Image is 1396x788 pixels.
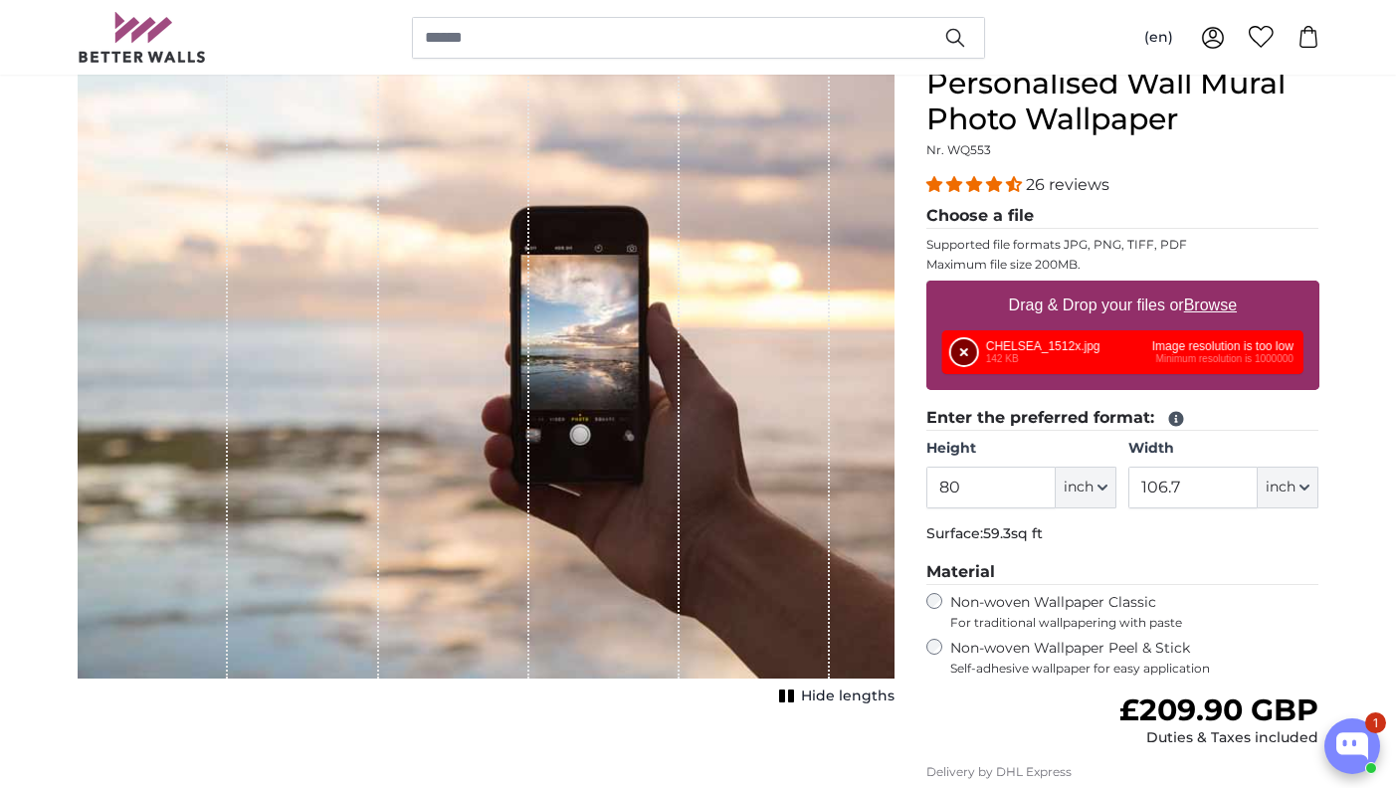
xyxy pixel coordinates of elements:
[926,524,1319,544] p: Surface:
[1258,467,1318,508] button: inch
[78,66,895,710] div: 1 of 1
[926,66,1319,137] h1: Personalised Wall Mural Photo Wallpaper
[1026,175,1109,194] span: 26 reviews
[926,439,1116,459] label: Height
[1128,439,1318,459] label: Width
[926,142,991,157] span: Nr. WQ553
[1266,478,1296,497] span: inch
[926,257,1319,273] p: Maximum file size 200MB.
[1119,691,1318,728] span: £209.90 GBP
[950,639,1319,677] label: Non-woven Wallpaper Peel & Stick
[1000,286,1244,325] label: Drag & Drop your files or
[950,593,1319,631] label: Non-woven Wallpaper Classic
[926,560,1319,585] legend: Material
[78,12,207,63] img: Betterwalls
[1184,296,1237,313] u: Browse
[926,406,1319,431] legend: Enter the preferred format:
[926,175,1026,194] span: 4.54 stars
[950,661,1319,677] span: Self-adhesive wallpaper for easy application
[926,204,1319,229] legend: Choose a file
[926,237,1319,253] p: Supported file formats JPG, PNG, TIFF, PDF
[926,764,1319,780] p: Delivery by DHL Express
[1056,467,1116,508] button: inch
[1119,728,1318,748] div: Duties & Taxes included
[983,524,1043,542] span: 59.3sq ft
[1324,718,1380,774] button: Open chatbox
[950,615,1319,631] span: For traditional wallpapering with paste
[773,683,895,710] button: Hide lengths
[801,687,895,706] span: Hide lengths
[1365,712,1386,733] div: 1
[1128,20,1189,56] button: (en)
[1064,478,1094,497] span: inch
